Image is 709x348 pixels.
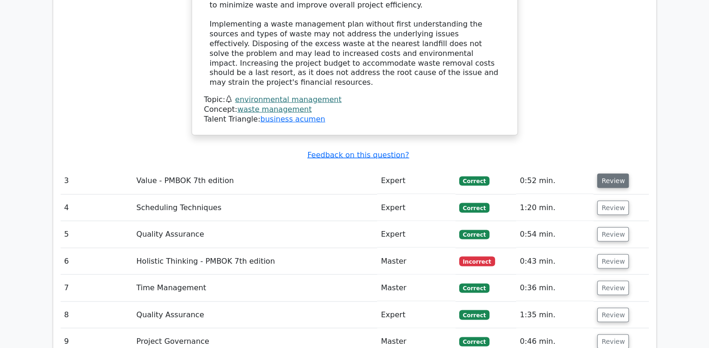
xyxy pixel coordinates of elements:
[61,275,133,301] td: 7
[133,275,378,301] td: Time Management
[377,275,455,301] td: Master
[459,177,489,186] span: Correct
[133,168,378,194] td: Value - PMBOK 7th edition
[133,221,378,248] td: Quality Assurance
[377,195,455,221] td: Expert
[204,95,505,105] div: Topic:
[377,302,455,328] td: Expert
[516,302,593,328] td: 1:35 min.
[133,302,378,328] td: Quality Assurance
[61,221,133,248] td: 5
[459,203,489,212] span: Correct
[459,310,489,320] span: Correct
[516,248,593,275] td: 0:43 min.
[597,308,629,322] button: Review
[133,248,378,275] td: Holistic Thinking - PMBOK 7th edition
[61,302,133,328] td: 8
[516,275,593,301] td: 0:36 min.
[61,168,133,194] td: 3
[133,195,378,221] td: Scheduling Techniques
[597,227,629,242] button: Review
[516,221,593,248] td: 0:54 min.
[597,254,629,269] button: Review
[597,281,629,295] button: Review
[597,201,629,215] button: Review
[237,105,312,114] a: waste management
[260,115,325,123] a: business acumen
[61,195,133,221] td: 4
[204,95,505,124] div: Talent Triangle:
[204,105,505,115] div: Concept:
[377,168,455,194] td: Expert
[459,257,495,266] span: Incorrect
[307,150,409,159] a: Feedback on this question?
[516,195,593,221] td: 1:20 min.
[597,174,629,188] button: Review
[61,248,133,275] td: 6
[516,168,593,194] td: 0:52 min.
[235,95,341,104] a: environmental management
[377,221,455,248] td: Expert
[377,248,455,275] td: Master
[459,230,489,239] span: Correct
[459,284,489,293] span: Correct
[459,337,489,347] span: Correct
